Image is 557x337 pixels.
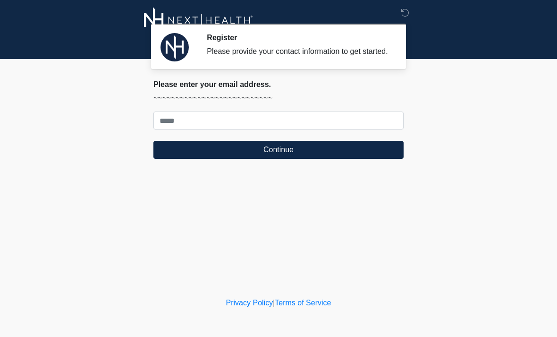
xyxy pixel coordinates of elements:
[226,299,273,307] a: Privacy Policy
[144,7,253,33] img: Next-Health Logo
[207,46,389,57] div: Please provide your contact information to get started.
[153,141,404,159] button: Continue
[153,80,404,89] h2: Please enter your email address.
[160,33,189,61] img: Agent Avatar
[153,93,404,104] p: ~~~~~~~~~~~~~~~~~~~~~~~~~~~
[275,299,331,307] a: Terms of Service
[273,299,275,307] a: |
